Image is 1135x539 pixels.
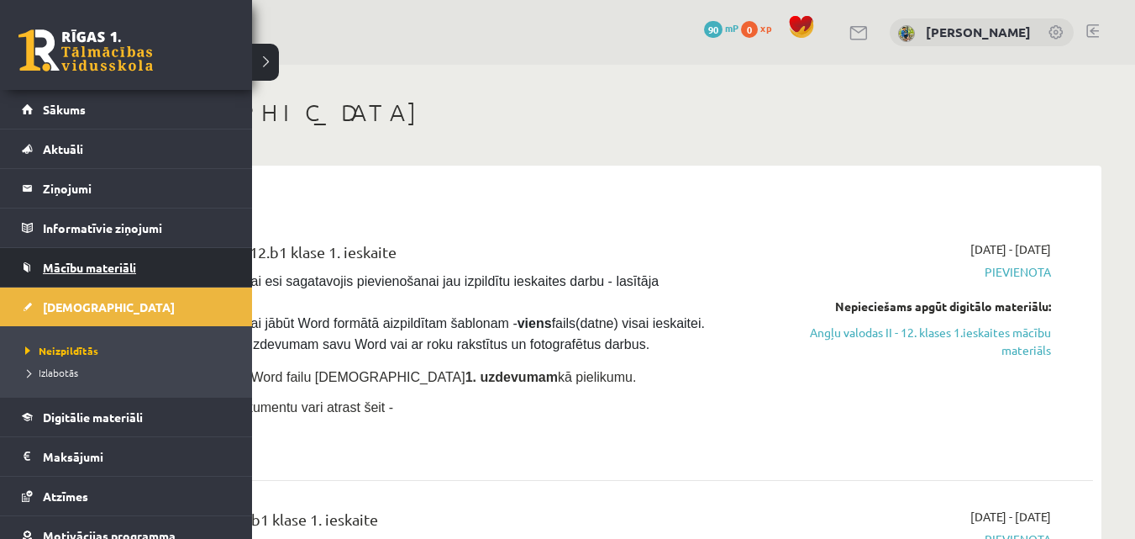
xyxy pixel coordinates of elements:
a: 0 xp [741,21,780,34]
span: Sākums [43,102,86,117]
a: Angļu valodas II - 12. klases 1.ieskaites mācību materiāls [759,324,1051,359]
span: Neizpildītās [21,344,98,357]
a: Neizpildītās [21,343,235,358]
div: Matemātika JK 12.b1 klase 1. ieskaite [126,508,734,539]
span: xp [760,21,771,34]
span: 90 [704,21,723,38]
a: Aktuāli [22,129,231,168]
a: 90 mP [704,21,738,34]
legend: Maksājumi [43,437,231,476]
span: 0 [741,21,758,38]
div: Angļu valoda II JK 12.b1 klase 1. ieskaite [126,240,734,272]
a: Informatīvie ziņojumi [22,209,231,247]
a: Digitālie materiāli [22,398,231,436]
span: mP [725,21,738,34]
strong: viens [518,316,552,330]
a: Atzīmes [22,477,231,515]
a: Maksājumi [22,437,231,476]
a: [PERSON_NAME] [926,24,1031,40]
span: Digitālie materiāli [43,410,143,425]
a: Mācību materiāli [22,248,231,287]
h1: [DEMOGRAPHIC_DATA] [101,98,1101,127]
div: Nepieciešams apgūt digitālo materiālu: [759,298,1051,315]
span: Mācību materiāli [43,260,136,275]
span: Aktuāli [43,141,83,156]
span: [DATE] - [DATE] [970,508,1051,526]
span: Pievieno sagatavoto Word failu [DEMOGRAPHIC_DATA] kā pielikumu. [126,370,636,384]
legend: Informatīvie ziņojumi [43,209,231,247]
strong: 1. uzdevumam [465,370,558,384]
span: Izlabotās [21,366,78,379]
span: [DEMOGRAPHIC_DATA] [43,299,175,314]
span: [PERSON_NAME], vai esi sagatavojis pievienošanai jau izpildītu ieskaites darbu - lasītāja dienasg... [126,274,708,351]
a: Izlabotās [21,365,235,380]
span: Pievienota [759,263,1051,281]
a: [DEMOGRAPHIC_DATA] [22,288,231,326]
legend: Ziņojumi [43,169,231,208]
span: [DATE] - [DATE] [970,240,1051,258]
a: Ziņojumi [22,169,231,208]
a: Sākums [22,90,231,129]
a: Rīgas 1. Tālmācības vidusskola [18,29,153,71]
img: Viktorija Dolmatova [898,25,915,42]
span: Atzīmes [43,489,88,504]
span: Aizpildāmo Word dokumentu vari atrast šeit - [126,400,393,415]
